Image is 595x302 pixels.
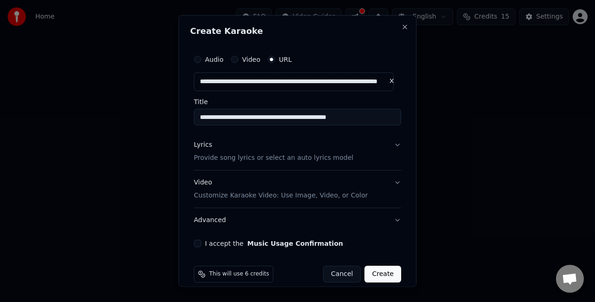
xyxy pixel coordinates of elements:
div: Lyrics [194,140,212,150]
label: I accept the [205,240,343,246]
button: VideoCustomize Karaoke Video: Use Image, Video, or Color [194,170,401,207]
p: Customize Karaoke Video: Use Image, Video, or Color [194,190,368,200]
label: URL [279,56,292,63]
div: Video [194,177,368,200]
button: I accept the [247,240,343,246]
button: LyricsProvide song lyrics or select an auto lyrics model [194,133,401,170]
button: Create [364,265,401,282]
p: Provide song lyrics or select an auto lyrics model [194,153,353,162]
label: Video [242,56,260,63]
span: This will use 6 credits [209,270,269,277]
button: Cancel [323,265,361,282]
h2: Create Karaoke [190,27,405,35]
button: Advanced [194,208,401,232]
label: Title [194,98,401,105]
label: Audio [205,56,224,63]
